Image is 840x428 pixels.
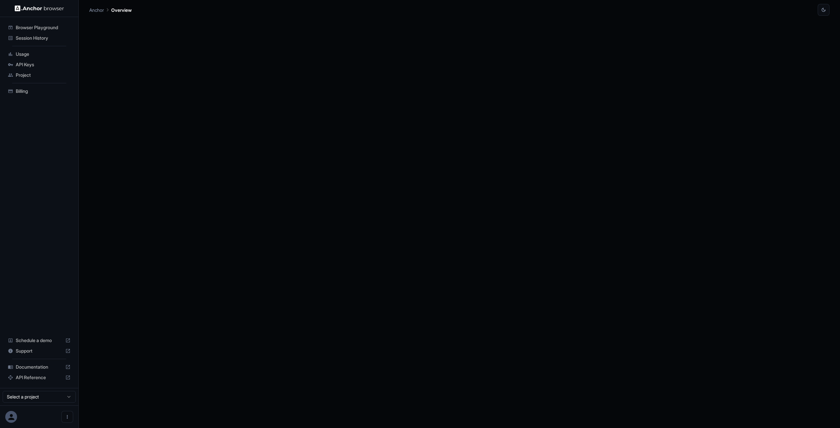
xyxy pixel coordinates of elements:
div: Documentation [5,362,73,372]
span: API Keys [16,61,71,68]
span: Session History [16,35,71,41]
div: Usage [5,49,73,59]
div: API Keys [5,59,73,70]
span: Browser Playground [16,24,71,31]
div: Browser Playground [5,22,73,33]
div: Billing [5,86,73,96]
nav: breadcrumb [89,6,132,13]
span: Billing [16,88,71,94]
img: Anchor Logo [15,5,64,11]
button: Open menu [61,411,73,423]
p: Overview [111,7,132,13]
span: Documentation [16,364,63,370]
span: Project [16,72,71,78]
span: Support [16,348,63,354]
p: Anchor [89,7,104,13]
span: Schedule a demo [16,337,63,344]
div: Project [5,70,73,80]
div: API Reference [5,372,73,383]
div: Session History [5,33,73,43]
div: Schedule a demo [5,335,73,346]
span: API Reference [16,374,63,381]
div: Support [5,346,73,356]
span: Usage [16,51,71,57]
